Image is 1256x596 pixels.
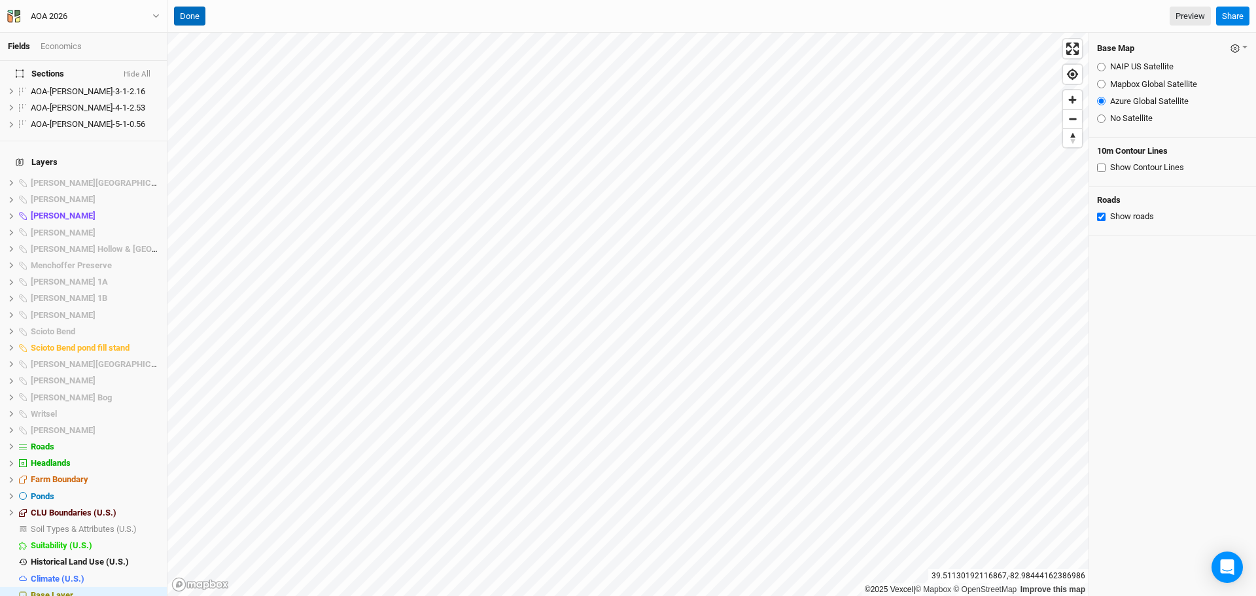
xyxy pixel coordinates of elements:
span: Sections [16,69,64,79]
span: Reset bearing to north [1063,129,1082,147]
div: Menchoffer Preserve [31,260,159,271]
button: Done [174,7,205,26]
span: [PERSON_NAME] [31,211,96,220]
button: Enter fullscreen [1063,39,1082,58]
h4: Roads [1097,195,1248,205]
div: 39.51130192116867 , -82.98444162386986 [928,569,1089,583]
div: Headlands [31,458,159,468]
canvas: Map [167,33,1089,596]
span: Suitability (U.S.) [31,540,92,550]
div: Ponds [31,491,159,502]
div: AOA-Wylie Ridge-5-1-0.56 [31,119,159,130]
div: Poston 1A [31,277,159,287]
a: Mapbox logo [171,577,229,592]
button: Reset bearing to north [1063,128,1082,147]
label: Mapbox Global Satellite [1110,79,1197,90]
div: Scioto Bend [31,326,159,337]
div: Darby Lakes Preserve [31,178,159,188]
div: Historical Land Use (U.S.) [31,557,159,567]
span: [PERSON_NAME][GEOGRAPHIC_DATA] [31,178,179,188]
span: Scioto Bend [31,326,75,336]
div: Soil Types & Attributes (U.S.) [31,524,159,535]
span: Ponds [31,491,54,501]
span: Farm Boundary [31,474,88,484]
a: Preview [1170,7,1211,26]
span: [PERSON_NAME] Bog [31,393,112,402]
label: NAIP US Satellite [1110,61,1174,73]
span: Headlands [31,458,71,468]
span: [PERSON_NAME] [31,376,96,385]
button: AOA 2026 [7,9,160,24]
div: Scioto Bend pond fill stand [31,343,159,353]
span: Climate (U.S.) [31,574,84,584]
h4: 10m Contour Lines [1097,146,1248,156]
div: Suitability (U.S.) [31,540,159,551]
span: [PERSON_NAME] [31,228,96,237]
span: AOA-[PERSON_NAME]-3-1-2.16 [31,86,145,96]
div: AOA 2026 [31,10,67,23]
span: [PERSON_NAME][GEOGRAPHIC_DATA] [31,359,179,369]
div: Roads [31,442,159,452]
button: Zoom in [1063,90,1082,109]
span: Soil Types & Attributes (U.S.) [31,524,137,534]
div: Wylie Ridge [31,425,159,436]
label: Azure Global Satellite [1110,96,1189,107]
button: Hide All [123,70,151,79]
button: Zoom out [1063,109,1082,128]
a: ©2025 Vexcel [865,585,913,594]
div: Farm Boundary [31,474,159,485]
div: Riddle [31,310,159,321]
span: Menchoffer Preserve [31,260,112,270]
div: AOA-Wylie Ridge-3-1-2.16 [31,86,159,97]
span: Historical Land Use (U.S.) [31,557,129,567]
div: Writsel [31,409,159,419]
div: Genevieve Jones [31,228,159,238]
label: Show Contour Lines [1110,162,1184,173]
span: Scioto Bend pond fill stand [31,343,130,353]
div: Hintz Hollow & Stone Canyon [31,244,159,254]
div: Darby Oaks [31,194,159,205]
span: [PERSON_NAME] Hollow & [GEOGRAPHIC_DATA] [31,244,216,254]
a: Fields [8,41,30,51]
div: Stevens [31,376,159,386]
span: [PERSON_NAME] 1B [31,293,107,303]
span: Roads [31,442,54,451]
div: AOA-Wylie Ridge-4-1-2.53 [31,103,159,113]
label: Show roads [1110,211,1154,222]
div: CLU Boundaries (U.S.) [31,508,159,518]
span: Writsel [31,409,57,419]
button: Share [1216,7,1249,26]
h4: Layers [8,149,159,175]
a: OpenStreetMap [953,585,1017,594]
span: [PERSON_NAME] 1A [31,277,108,287]
span: Zoom out [1063,110,1082,128]
span: [PERSON_NAME] [31,194,96,204]
div: Scott Creek Falls [31,359,159,370]
a: Mapbox [915,585,951,594]
h4: Base Map [1097,43,1134,54]
label: No Satellite [1110,113,1153,124]
span: AOA-[PERSON_NAME]-5-1-0.56 [31,119,145,129]
div: | [865,583,1085,596]
span: AOA-[PERSON_NAME]-4-1-2.53 [31,103,145,113]
a: Improve this map [1020,585,1085,594]
div: Poston 1B [31,293,159,304]
div: Climate (U.S.) [31,574,159,584]
div: Utzinger Bog [31,393,159,403]
div: Open Intercom Messenger [1212,552,1243,583]
button: Find my location [1063,65,1082,84]
span: CLU Boundaries (U.S.) [31,508,116,517]
span: [PERSON_NAME] [31,425,96,435]
div: Elick [31,211,159,221]
span: [PERSON_NAME] [31,310,96,320]
div: Economics [41,41,82,52]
